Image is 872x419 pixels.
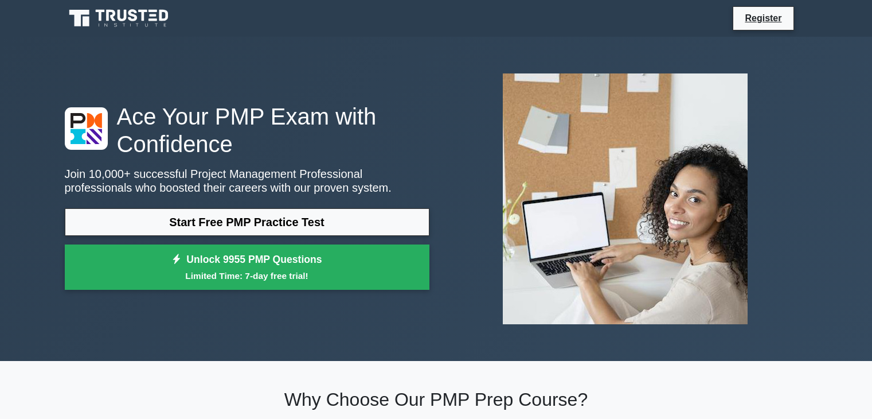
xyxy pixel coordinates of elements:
[65,245,429,290] a: Unlock 9955 PMP QuestionsLimited Time: 7-day free trial!
[65,167,429,195] p: Join 10,000+ successful Project Management Professional professionals who boosted their careers w...
[65,103,429,158] h1: Ace Your PMP Exam with Confidence
[65,208,429,236] a: Start Free PMP Practice Test
[79,269,415,282] small: Limited Time: 7-day free trial!
[65,389,808,410] h2: Why Choose Our PMP Prep Course?
[738,11,788,25] a: Register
